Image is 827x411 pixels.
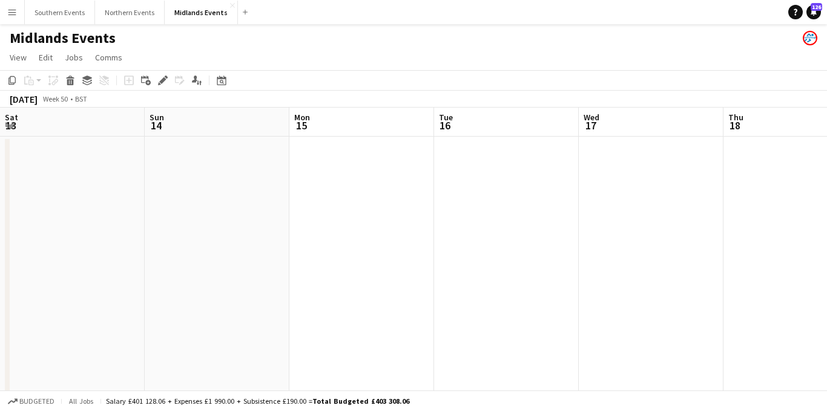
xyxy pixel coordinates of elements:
app-user-avatar: RunThrough Events [803,31,817,45]
span: Budgeted [19,397,54,406]
button: Budgeted [6,395,56,408]
span: 17 [582,118,599,132]
span: All jobs [67,396,96,406]
a: Edit [34,50,58,65]
span: 18 [727,118,743,132]
span: Thu [728,112,743,123]
button: Northern Events [95,1,165,24]
div: BST [75,94,87,103]
span: Sat [5,112,18,123]
span: Edit [39,52,53,63]
a: 126 [806,5,821,19]
span: 126 [811,3,822,11]
span: 16 [437,118,453,132]
button: Southern Events [25,1,95,24]
span: View [10,52,27,63]
a: Comms [90,50,127,65]
span: 14 [148,118,164,132]
span: Tue [439,112,453,123]
span: Jobs [65,52,83,63]
span: Week 50 [40,94,70,103]
span: 15 [292,118,310,132]
span: Mon [294,112,310,123]
div: Salary £401 128.06 + Expenses £1 990.00 + Subsistence £190.00 = [106,396,409,406]
span: 13 [3,118,18,132]
span: Total Budgeted £403 308.06 [312,396,409,406]
span: Wed [584,112,599,123]
button: Midlands Events [165,1,238,24]
a: Jobs [60,50,88,65]
span: Comms [95,52,122,63]
a: View [5,50,31,65]
h1: Midlands Events [10,29,116,47]
span: Sun [150,112,164,123]
div: [DATE] [10,93,38,105]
